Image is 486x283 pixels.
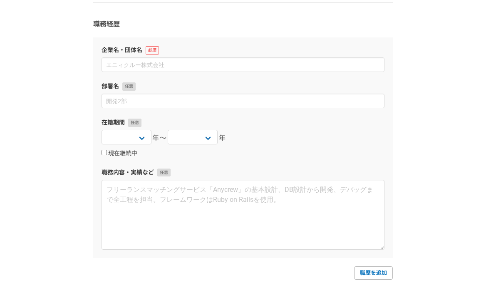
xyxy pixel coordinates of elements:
input: 開発2部 [102,94,384,108]
label: 職務内容・実績など [102,168,384,177]
label: 企業名・団体名 [102,46,384,55]
a: 職歴を追加 [354,266,393,280]
span: 年 [219,133,226,143]
label: 在籍期間 [102,118,384,127]
input: エニィクルー株式会社 [102,57,384,72]
label: 部署名 [102,82,384,91]
input: 現在継続中 [102,150,107,155]
h3: 職務経歴 [93,19,393,29]
label: 現在継続中 [102,150,137,157]
span: 年〜 [152,133,167,143]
